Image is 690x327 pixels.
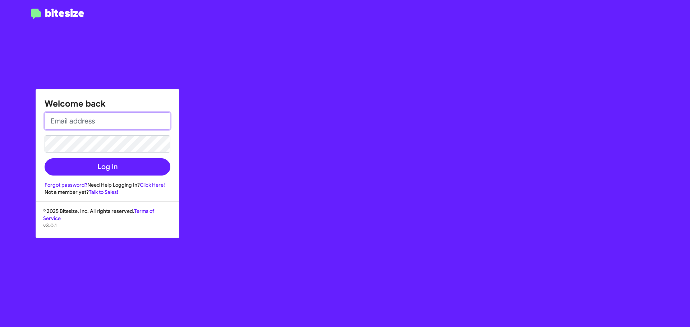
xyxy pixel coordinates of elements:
[45,188,170,196] div: Not a member yet?
[140,182,165,188] a: Click Here!
[43,222,172,229] p: v3.0.1
[45,112,170,130] input: Email address
[45,98,170,109] h1: Welcome back
[36,207,179,238] div: © 2025 Bitesize, Inc. All rights reserved.
[45,182,87,188] a: Forgot password?
[45,181,170,188] div: Need Help Logging In?
[89,189,118,195] a: Talk to Sales!
[45,158,170,176] button: Log In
